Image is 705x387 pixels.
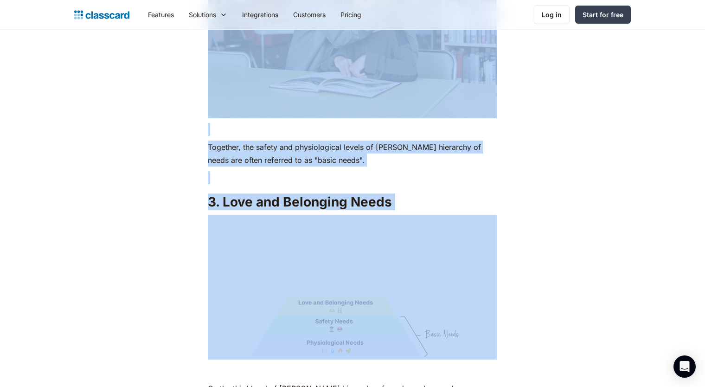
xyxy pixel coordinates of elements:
p: ‍ [208,171,497,184]
a: Start for free [575,6,631,24]
p: Together, the safety and physiological levels of [PERSON_NAME] hierarchy of needs are often refer... [208,141,497,167]
div: Solutions [181,4,235,25]
div: Start for free [583,10,623,19]
a: Customers [286,4,333,25]
img: Maslow's Hierarchy: Love & Belonging Needs [208,215,497,360]
h2: 3. Love and Belonging Needs [208,193,497,210]
p: ‍ [208,123,497,136]
a: Log in [534,5,570,24]
p: ‍ [208,364,497,377]
div: Open Intercom Messenger [673,355,696,378]
a: home [74,8,129,21]
a: Features [141,4,181,25]
a: Pricing [333,4,369,25]
div: Log in [542,10,562,19]
div: Solutions [189,10,216,19]
a: Integrations [235,4,286,25]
